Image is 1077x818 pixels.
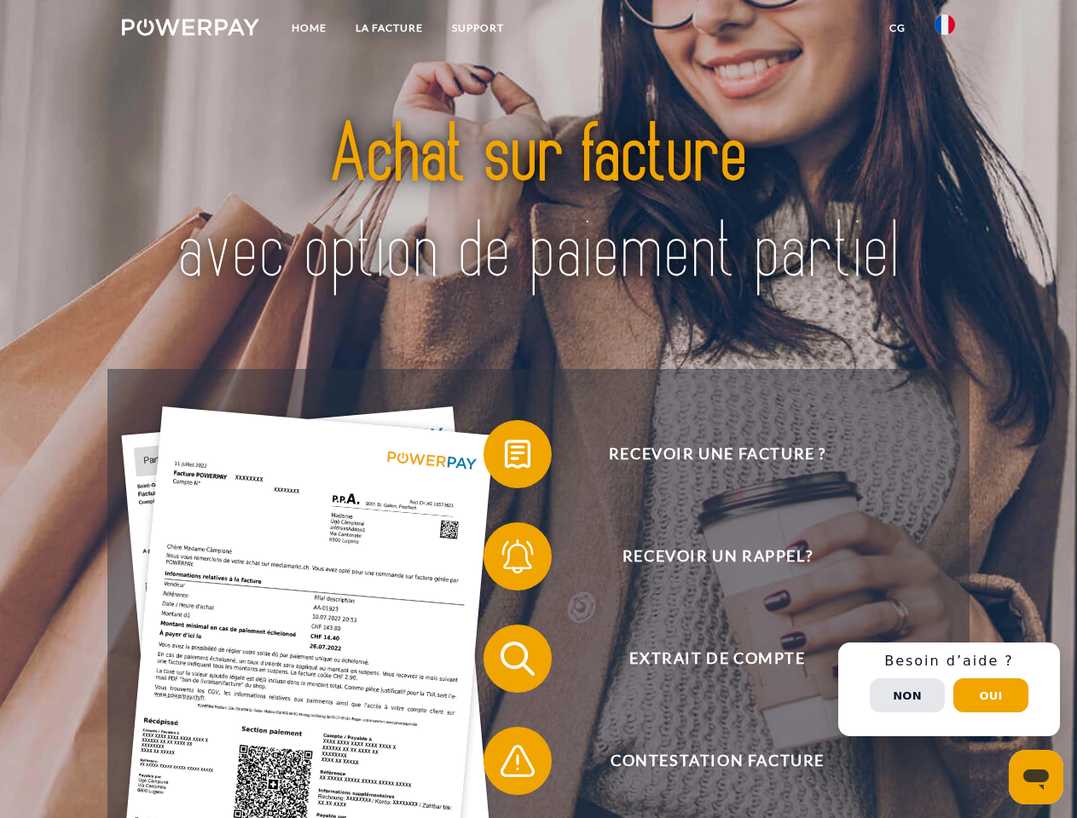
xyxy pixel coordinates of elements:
img: logo-powerpay-white.svg [122,19,259,36]
h3: Besoin d’aide ? [848,653,1050,670]
button: Non [870,678,945,712]
img: qb_bill.svg [496,433,539,475]
button: Recevoir une facture ? [483,420,927,488]
span: Contestation Facture [508,727,926,795]
a: LA FACTURE [341,13,437,43]
span: Recevoir un rappel? [508,522,926,590]
button: Extrait de compte [483,625,927,693]
span: Recevoir une facture ? [508,420,926,488]
button: Contestation Facture [483,727,927,795]
img: title-powerpay_fr.svg [163,82,914,326]
a: CG [875,13,920,43]
button: Recevoir un rappel? [483,522,927,590]
span: Extrait de compte [508,625,926,693]
img: qb_warning.svg [496,740,539,782]
img: fr [935,14,955,35]
iframe: Bouton de lancement de la fenêtre de messagerie [1009,750,1063,804]
a: Support [437,13,518,43]
a: Home [277,13,341,43]
button: Oui [953,678,1028,712]
div: Schnellhilfe [838,642,1060,736]
img: qb_search.svg [496,637,539,680]
img: qb_bell.svg [496,535,539,578]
